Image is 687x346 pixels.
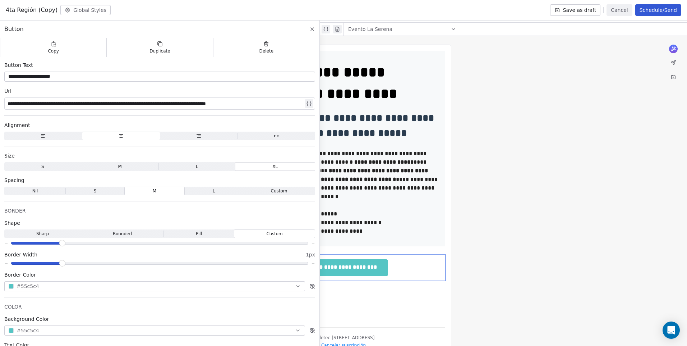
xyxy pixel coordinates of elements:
[149,48,170,54] span: Duplicate
[17,283,39,290] span: #55c5c4
[348,26,392,33] span: Evento La Serena
[4,219,20,227] span: Shape
[4,25,24,33] span: Button
[4,87,11,95] span: Url
[4,325,305,336] button: #55c5c4
[259,48,274,54] span: Delete
[635,4,681,16] button: Schedule/Send
[17,327,39,334] span: #55c5c4
[118,163,121,170] span: M
[48,48,59,54] span: Copy
[36,231,49,237] span: Sharp
[213,188,215,194] span: L
[4,271,36,278] span: Border Color
[4,281,305,291] button: #55c5c4
[550,4,601,16] button: Save as draft
[271,188,287,194] span: Custom
[4,177,24,184] span: Spacing
[4,251,37,258] span: Border Width
[4,152,15,159] span: Size
[306,251,315,258] span: 1px
[6,6,57,14] span: 4ta Región (Copy)
[4,62,33,69] span: Button Text
[196,231,202,237] span: Pill
[607,4,632,16] button: Cancel
[4,207,315,214] div: BORDER
[32,188,38,194] span: Nil
[663,322,680,339] div: Open Intercom Messenger
[60,5,111,15] button: Global Styles
[4,303,315,310] div: COLOR
[41,163,44,170] span: S
[196,163,198,170] span: L
[113,231,132,237] span: Rounded
[94,188,97,194] span: S
[4,315,49,323] span: Background Color
[4,122,30,129] span: Alignment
